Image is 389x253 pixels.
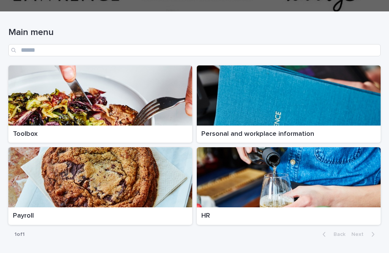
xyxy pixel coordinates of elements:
a: Toolbox [8,65,192,143]
span: Back [329,232,345,237]
p: Personal and workplace information [201,130,376,138]
button: Back [316,231,348,238]
p: 1 of 1 [8,225,31,244]
span: Next [351,232,368,237]
a: HR [197,147,381,225]
p: Toolbox [13,130,188,138]
p: HR [201,212,376,220]
h1: Main menu [8,27,381,38]
a: Personal and workplace information [197,65,381,143]
p: Payroll [13,212,188,220]
button: Next [348,231,381,238]
input: Search [8,44,381,56]
a: Payroll [8,147,192,225]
